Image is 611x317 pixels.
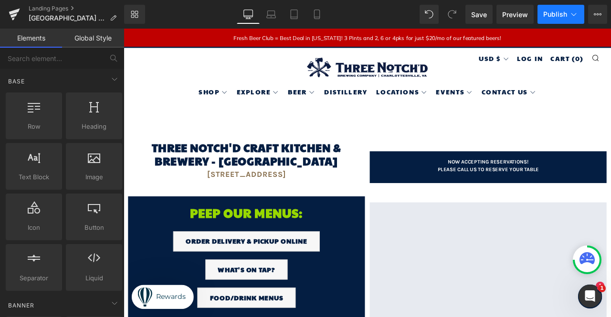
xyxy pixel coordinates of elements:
[7,77,26,86] span: Base
[537,5,584,24] button: Publish
[420,5,439,24] button: Undo
[97,274,194,297] a: What's On Tap?
[12,206,279,231] h1: peep our menus:
[69,223,119,233] span: Button
[62,29,124,48] a: Global Style
[502,10,528,20] span: Preview
[466,28,497,43] a: Log in
[112,278,179,293] span: What's On Tap?
[579,285,601,307] iframe: Intercom live chat
[7,301,35,310] span: Banner
[12,168,279,177] h1: [STREET_ADDRESS]
[124,5,145,24] a: New Library
[588,5,607,24] button: More
[598,285,606,292] span: 1
[195,68,227,83] a: Beer
[496,5,534,24] a: Preview
[424,68,489,83] a: Contact Us
[9,223,59,233] span: Icon
[384,154,480,161] b: NOW ACCEPTING RESERVATIONS!
[9,172,59,182] span: Text Block
[59,240,232,264] a: ORDER DELIVERY & PICKUP ONLINE
[134,68,184,83] a: Explore
[237,5,260,24] a: Desktop
[535,30,541,41] span: 0
[9,273,59,283] span: Separator
[69,122,119,132] span: Heading
[74,245,218,259] span: ORDER DELIVERY & PICKUP ONLINE
[299,68,360,83] a: Locations
[372,163,492,170] b: PLEASE CALL US TO RESERVE YOUR TABLE
[260,5,283,24] a: Laptop
[506,28,545,43] a: Cart (0)
[12,133,279,164] h1: Three Notch'd craft kitchen & BREWERY - [GEOGRAPHIC_DATA]
[29,14,106,22] span: [GEOGRAPHIC_DATA] - Three Notch'd Brewing | Craft Beer and Kitchen
[471,10,487,20] span: Save
[543,10,567,18] span: Publish
[89,68,124,83] a: Shop
[283,5,305,24] a: Tablet
[305,5,328,24] a: Mobile
[238,68,289,83] a: Distillery
[29,5,124,12] a: Landing Pages
[217,23,360,68] img: Three Notch'd Brewing Company
[69,172,119,182] span: Image
[421,28,457,43] a: USD $
[69,273,119,283] span: Liquid
[442,5,462,24] button: Redo
[370,68,414,83] a: Events
[9,122,59,132] span: Row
